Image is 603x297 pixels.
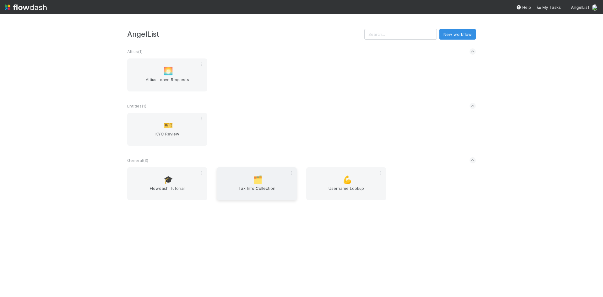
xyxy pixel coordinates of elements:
span: AngelList [571,5,589,10]
a: 🎓Flowdash Tutorial [127,167,207,200]
span: Flowdash Tutorial [130,185,205,198]
img: avatar_0c8687a4-28be-40e9-aba5-f69283dcd0e7.png [592,4,598,11]
span: Entities ( 1 ) [127,103,146,108]
span: KYC Review [130,131,205,143]
a: My Tasks [536,4,561,10]
h3: AngelList [127,30,364,38]
a: 💪Username Lookup [306,167,386,200]
span: 🎓 [164,176,173,184]
span: 🌅 [164,67,173,75]
a: 🌅Altius Leave Requests [127,58,207,91]
img: logo-inverted-e16ddd16eac7371096b0.svg [5,2,47,13]
span: 🎫 [164,121,173,129]
input: Search... [364,29,437,40]
span: Username Lookup [309,185,384,198]
button: New workflow [439,29,476,40]
span: Altius Leave Requests [130,76,205,89]
span: Tax Info Collection [219,185,294,198]
a: 🎫KYC Review [127,113,207,146]
a: 🗂️Tax Info Collection [217,167,297,200]
span: 🗂️ [253,176,263,184]
span: Altius ( 1 ) [127,49,143,54]
span: General ( 3 ) [127,158,148,163]
span: My Tasks [536,5,561,10]
div: Help [516,4,531,10]
span: 💪 [343,176,352,184]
